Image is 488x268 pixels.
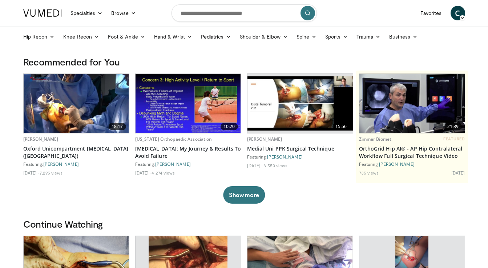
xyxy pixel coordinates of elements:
[135,161,241,167] div: Featuring:
[152,170,175,176] li: 4,274 views
[247,76,353,130] img: 80405c95-6aea-4cda-9869-70f6c93ce453.620x360_q85_upscale.jpg
[247,136,282,142] a: [PERSON_NAME]
[109,123,126,130] span: 18:17
[223,186,265,204] button: Show more
[197,29,235,44] a: Pediatrics
[23,161,129,167] div: Featuring:
[104,29,150,44] a: Foot & Ankle
[107,6,140,20] a: Browse
[155,161,191,167] a: [PERSON_NAME]
[136,74,241,133] img: 96cc2583-08ec-4ecc-bcc5-b0da979cce6a.620x360_q85_upscale.jpg
[135,136,212,142] a: [US_STATE] Orthopaedic Association
[451,6,465,20] a: C
[263,163,287,168] li: 3,550 views
[150,29,197,44] a: Hand & Wrist
[292,29,321,44] a: Spine
[23,56,465,68] h3: Recommended for You
[135,170,151,176] li: [DATE]
[59,29,104,44] a: Knee Recon
[267,154,303,159] a: [PERSON_NAME]
[359,136,392,142] a: Zimmer Biomet
[235,29,292,44] a: Shoulder & Elbow
[23,218,465,230] h3: Continue Watching
[247,74,353,133] a: 15:56
[444,123,462,130] span: 21:39
[247,154,353,160] div: Featuring:
[443,136,465,141] span: FEATURED
[359,170,379,176] li: 735 views
[23,170,39,176] li: [DATE]
[247,145,353,152] a: Medial Uni PPK Surgical Technique
[359,145,465,160] a: OrthoGrid Hip AI® - AP Hip Contralateral Workflow Full Surgical Technique Video
[359,74,465,133] a: 21:39
[23,9,62,17] img: VuMedi Logo
[43,161,79,167] a: [PERSON_NAME]
[359,161,465,167] div: Featuring:
[385,29,422,44] a: Business
[40,170,62,176] li: 7,295 views
[135,145,241,160] a: [MEDICAL_DATA]: My Journey & Results To Avoid Failure
[359,74,465,133] img: 96a9cbbb-25ee-4404-ab87-b32d60616ad7.620x360_q85_upscale.jpg
[66,6,107,20] a: Specialties
[23,145,129,160] a: Oxford Unicompartment [MEDICAL_DATA] ([GEOGRAPHIC_DATA])
[136,74,241,133] a: 10:20
[172,4,317,22] input: Search topics, interventions
[24,74,129,133] a: 18:17
[247,163,263,168] li: [DATE]
[451,170,465,176] li: [DATE]
[221,123,238,130] span: 10:20
[321,29,352,44] a: Sports
[352,29,385,44] a: Trauma
[23,136,59,142] a: [PERSON_NAME]
[24,74,129,133] img: e6f05148-0552-4775-ab59-e5595e859885.620x360_q85_upscale.jpg
[332,123,350,130] span: 15:56
[416,6,446,20] a: Favorites
[379,161,415,167] a: [PERSON_NAME]
[19,29,59,44] a: Hip Recon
